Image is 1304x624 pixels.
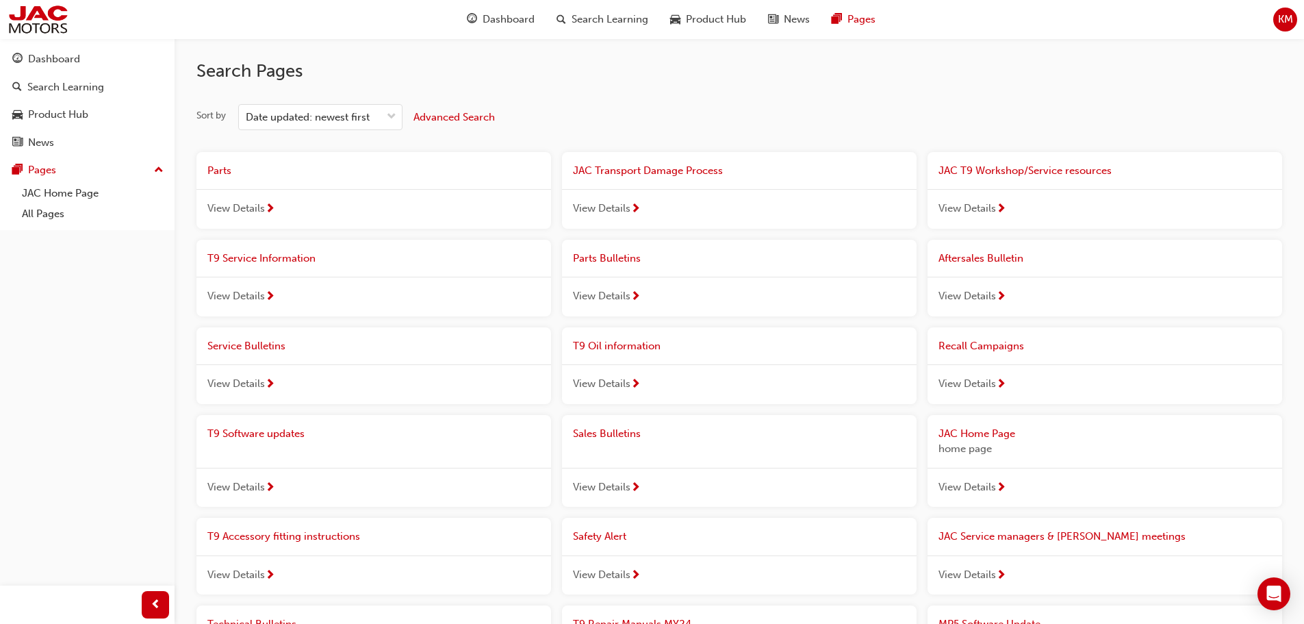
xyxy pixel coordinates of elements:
span: T9 Software updates [207,427,305,440]
span: Service Bulletins [207,340,285,352]
span: news-icon [768,11,778,28]
div: Sort by [196,109,226,123]
button: Pages [5,158,169,183]
span: JAC Transport Damage Process [573,164,723,177]
span: pages-icon [12,164,23,177]
span: View Details [207,376,265,392]
span: Parts [207,164,231,177]
a: JAC Home Page [16,183,169,204]
a: PartsView Details [196,152,551,229]
a: pages-iconPages [821,5,886,34]
a: Service BulletinsView Details [196,327,551,404]
span: next-icon [996,291,1006,303]
div: Pages [28,162,56,178]
span: Dashboard [483,12,535,27]
span: search-icon [12,82,22,94]
a: News [5,130,169,155]
span: prev-icon [151,597,161,614]
span: next-icon [630,482,641,495]
span: next-icon [996,203,1006,216]
a: T9 Service InformationView Details [196,240,551,316]
span: next-icon [996,379,1006,391]
span: Safety Alert [573,530,626,542]
span: View Details [573,376,630,392]
a: Dashboard [5,47,169,72]
span: next-icon [996,482,1006,495]
span: JAC Home Page [938,427,1015,440]
div: Search Learning [27,79,104,95]
span: up-icon [154,162,164,179]
span: next-icon [630,203,641,216]
span: View Details [938,201,996,216]
span: View Details [207,479,265,495]
span: search-icon [557,11,566,28]
span: pages-icon [832,11,842,28]
span: T9 Accessory fitting instructions [207,530,360,542]
span: T9 Oil information [573,340,661,352]
span: Parts Bulletins [573,252,641,264]
div: Open Intercom Messenger [1257,577,1290,610]
a: Recall CampaignsView Details [928,327,1282,404]
span: Sales Bulletins [573,427,641,440]
span: Pages [847,12,875,27]
a: JAC Transport Damage ProcessView Details [562,152,917,229]
span: View Details [938,376,996,392]
span: T9 Service Information [207,252,316,264]
span: next-icon [265,482,275,495]
span: View Details [207,567,265,583]
span: Recall Campaigns [938,340,1024,352]
a: Aftersales BulletinView Details [928,240,1282,316]
a: guage-iconDashboard [456,5,546,34]
span: guage-icon [12,53,23,66]
span: next-icon [265,570,275,582]
span: news-icon [12,137,23,149]
button: Advanced Search [413,104,495,130]
span: View Details [573,201,630,216]
span: guage-icon [467,11,477,28]
span: View Details [573,479,630,495]
a: All Pages [16,203,169,225]
span: Advanced Search [413,111,495,123]
span: next-icon [996,570,1006,582]
span: View Details [573,288,630,304]
a: car-iconProduct Hub [659,5,757,34]
span: down-icon [387,108,396,126]
a: T9 Oil informationView Details [562,327,917,404]
span: JAC Service managers & [PERSON_NAME] meetings [938,530,1186,542]
button: KM [1273,8,1297,32]
a: search-iconSearch Learning [546,5,659,34]
img: jac-portal [7,4,69,35]
h2: Search Pages [196,60,1282,82]
span: next-icon [630,570,641,582]
span: View Details [573,567,630,583]
a: JAC Service managers & [PERSON_NAME] meetingsView Details [928,518,1282,595]
span: car-icon [670,11,680,28]
span: Search Learning [572,12,648,27]
span: Product Hub [686,12,746,27]
span: View Details [207,288,265,304]
span: next-icon [265,379,275,391]
span: News [784,12,810,27]
span: View Details [207,201,265,216]
div: Product Hub [28,107,88,123]
span: next-icon [265,203,275,216]
a: Parts BulletinsView Details [562,240,917,316]
a: JAC T9 Workshop/Service resourcesView Details [928,152,1282,229]
a: news-iconNews [757,5,821,34]
a: T9 Software updatesView Details [196,415,551,508]
a: Search Learning [5,75,169,100]
a: Product Hub [5,102,169,127]
button: DashboardSearch LearningProduct HubNews [5,44,169,158]
span: car-icon [12,109,23,121]
span: home page [938,441,1271,457]
div: Dashboard [28,51,80,67]
span: Aftersales Bulletin [938,252,1023,264]
a: JAC Home Pagehome pageView Details [928,415,1282,508]
span: View Details [938,479,996,495]
span: next-icon [630,291,641,303]
div: News [28,135,54,151]
div: Date updated: newest first [246,110,370,125]
span: JAC T9 Workshop/Service resources [938,164,1112,177]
